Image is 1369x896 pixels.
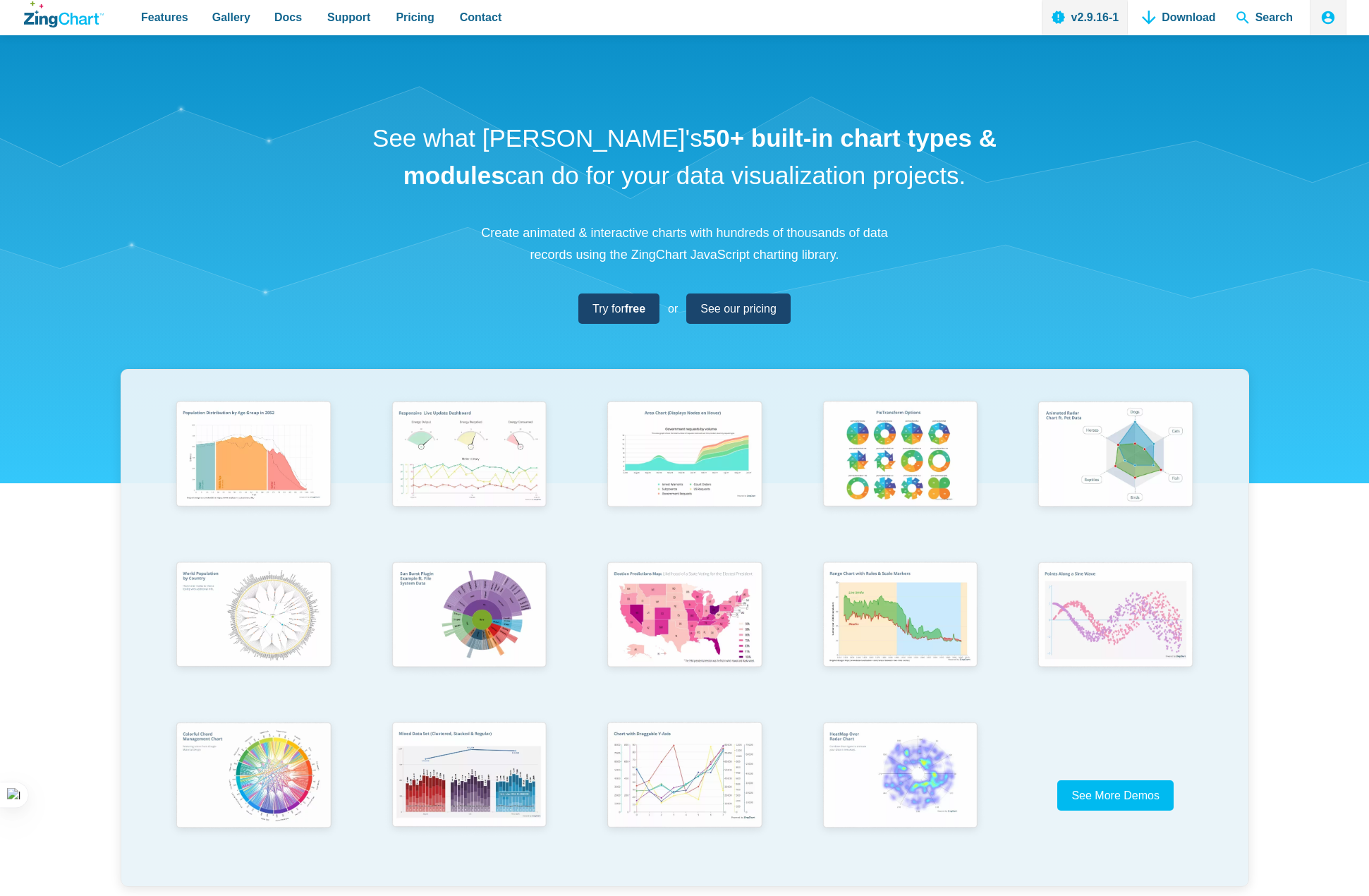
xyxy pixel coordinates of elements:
a: Responsive Live Update Dashboard [361,394,577,555]
span: Try for [592,299,645,318]
a: ZingChart Logo. Click to return to the homepage [24,1,104,28]
a: Pie Transform Options [792,394,1008,555]
span: See More Demos [1071,789,1160,801]
a: Chart with Draggable Y-Axis [577,715,793,876]
strong: 50+ built-in chart types & modules [403,124,997,189]
a: Mixed Data Set (Clustered, Stacked, and Regular) [361,715,577,876]
span: Features [141,8,188,27]
span: Gallery [212,8,250,27]
img: Colorful Chord Management Chart [167,715,339,839]
span: Support [327,8,370,27]
span: See our pricing [700,299,777,318]
img: Mixed Data Set (Clustered, Stacked, and Regular) [383,715,555,838]
strong: free [625,303,645,315]
span: Docs [274,8,302,27]
img: Population Distribution by Age Group in 2052 [167,394,339,517]
a: Animated Radar Chart ft. Pet Data [1008,394,1224,555]
a: Population Distribution by Age Group in 2052 [146,394,362,555]
a: World Population by Country [146,555,362,715]
a: Try forfree [578,293,659,324]
img: Responsive Live Update Dashboard [383,394,555,517]
a: Heatmap Over Radar Chart [792,715,1008,876]
a: Points Along a Sine Wave [1008,555,1224,715]
img: Sun Burst Plugin Example ft. File System Data [383,555,555,678]
img: Points Along a Sine Wave [1029,555,1201,678]
img: World Population by Country [167,555,339,679]
img: Heatmap Over Radar Chart [814,715,986,839]
a: See our pricing [686,293,791,324]
a: Range Chart with Rultes & Scale Markers [792,555,1008,715]
a: Area Chart (Displays Nodes on Hover) [577,394,793,555]
img: Pie Transform Options [814,394,986,517]
img: Animated Radar Chart ft. Pet Data [1029,394,1201,517]
p: Create animated & interactive charts with hundreds of thousands of data records using the ZingCha... [473,222,896,265]
span: or [668,299,678,318]
a: Sun Burst Plugin Example ft. File System Data [361,555,577,715]
img: Range Chart with Rultes & Scale Markers [814,555,986,679]
img: Area Chart (Displays Nodes on Hover) [598,394,770,517]
a: See More Demos [1057,780,1174,811]
span: Contact [460,8,502,27]
a: Election Predictions Map [577,555,793,715]
span: Pricing [396,8,434,27]
img: Chart with Draggable Y-Axis [598,715,770,839]
img: Election Predictions Map [598,555,770,678]
h1: See what [PERSON_NAME]'s can do for your data visualization projects. [367,120,1002,194]
a: Colorful Chord Management Chart [146,715,362,876]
